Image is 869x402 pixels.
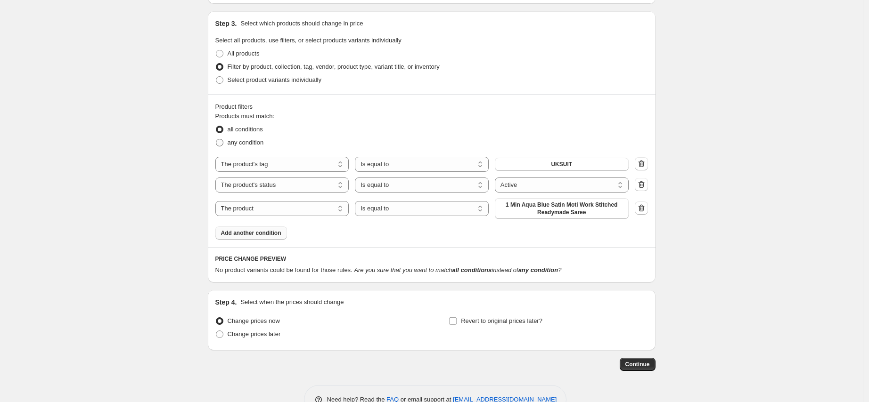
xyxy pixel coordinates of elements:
span: Add another condition [221,229,281,237]
span: Select product variants individually [228,76,321,83]
b: all conditions [452,266,492,273]
span: Change prices later [228,330,281,338]
span: Continue [625,361,650,368]
p: Select which products should change in price [240,19,363,28]
button: Continue [620,358,656,371]
p: Select when the prices should change [240,297,344,307]
span: UKSUIT [551,161,572,168]
span: all conditions [228,126,263,133]
span: Revert to original prices later? [461,317,542,324]
button: 1 Min Aqua Blue Satin Moti Work Stitched Readymade Saree [495,198,629,219]
h6: PRICE CHANGE PREVIEW [215,255,648,263]
span: Products must match: [215,113,275,120]
span: Filter by product, collection, tag, vendor, product type, variant title, or inventory [228,63,440,70]
span: All products [228,50,260,57]
h2: Step 3. [215,19,237,28]
span: 1 Min Aqua Blue Satin Moti Work Stitched Readymade Saree [500,201,623,216]
i: Are you sure that you want to match instead of ? [354,266,561,273]
b: any condition [518,266,558,273]
h2: Step 4. [215,297,237,307]
span: Select all products, use filters, or select products variants individually [215,37,402,44]
span: No product variants could be found for those rules. [215,266,353,273]
div: Product filters [215,102,648,112]
span: any condition [228,139,264,146]
button: Add another condition [215,226,287,240]
span: Change prices now [228,317,280,324]
button: UKSUIT [495,158,629,171]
